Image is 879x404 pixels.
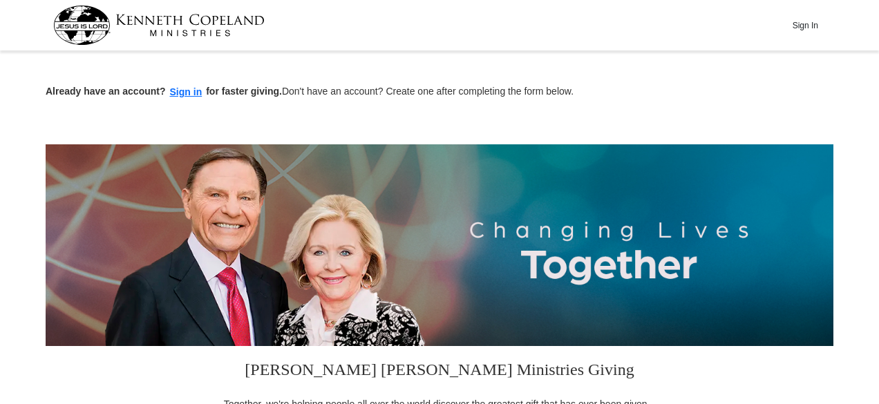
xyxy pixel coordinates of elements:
[166,84,207,100] button: Sign in
[46,84,833,100] p: Don't have an account? Create one after completing the form below.
[53,6,265,45] img: kcm-header-logo.svg
[784,15,826,36] button: Sign In
[215,346,664,397] h3: [PERSON_NAME] [PERSON_NAME] Ministries Giving
[46,86,282,97] strong: Already have an account? for faster giving.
